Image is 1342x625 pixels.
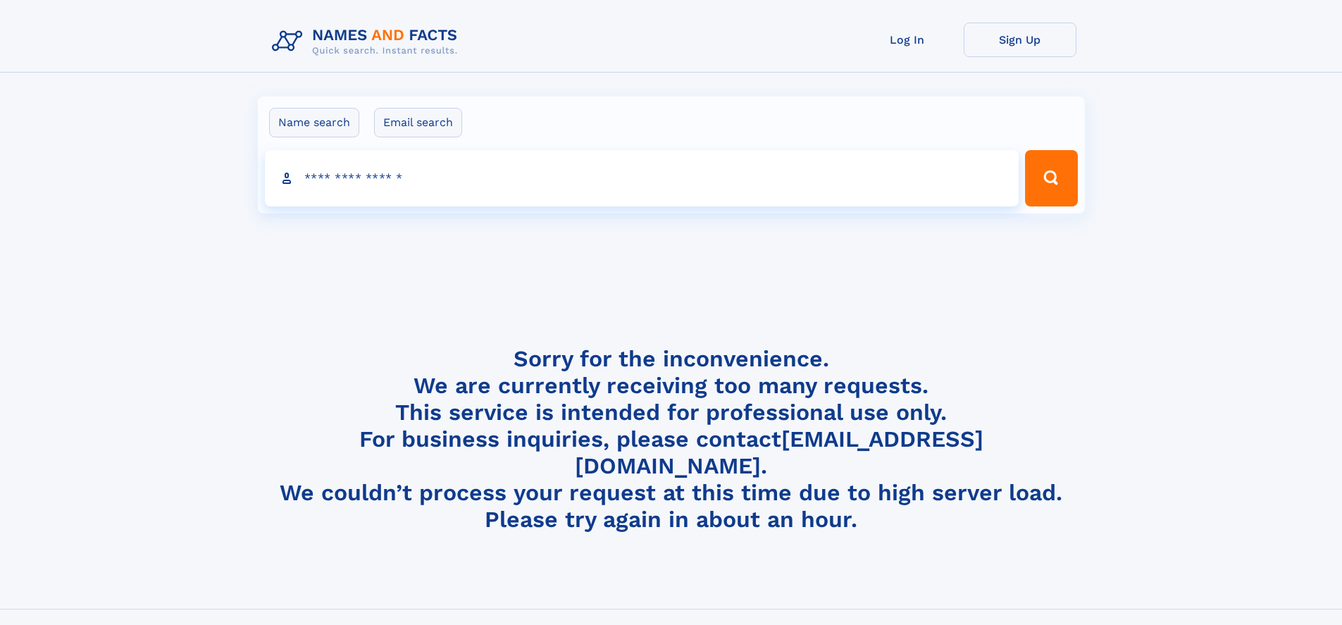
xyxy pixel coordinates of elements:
[964,23,1076,57] a: Sign Up
[374,108,462,137] label: Email search
[851,23,964,57] a: Log In
[269,108,359,137] label: Name search
[266,345,1076,533] h4: Sorry for the inconvenience. We are currently receiving too many requests. This service is intend...
[575,426,983,479] a: [EMAIL_ADDRESS][DOMAIN_NAME]
[1025,150,1077,206] button: Search Button
[266,23,469,61] img: Logo Names and Facts
[265,150,1019,206] input: search input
